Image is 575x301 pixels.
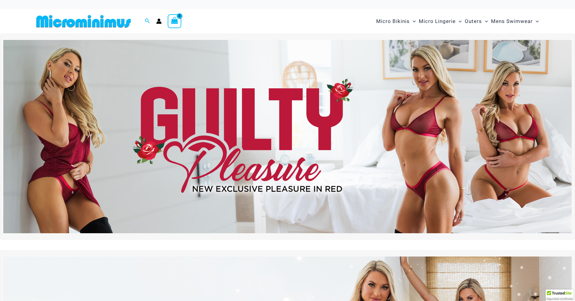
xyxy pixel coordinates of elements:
[34,15,133,28] img: MM SHOP LOGO FLAT
[419,14,456,29] span: Micro Lingerie
[376,14,410,29] span: Micro Bikinis
[482,14,488,29] span: Menu Toggle
[546,290,573,301] div: TrustedSite Certified
[489,12,540,31] a: Mens SwimwearMenu ToggleMenu Toggle
[533,14,539,29] span: Menu Toggle
[491,14,533,29] span: Mens Swimwear
[465,14,482,29] span: Outers
[374,11,541,31] nav: Site Navigation
[417,12,463,31] a: Micro LingerieMenu ToggleMenu Toggle
[145,18,150,25] a: Search icon link
[3,40,572,233] img: Guilty Pleasures Red Lingerie
[456,14,462,29] span: Menu Toggle
[463,12,489,31] a: OutersMenu ToggleMenu Toggle
[168,14,182,28] a: View Shopping Cart, empty
[375,12,417,31] a: Micro BikinisMenu ToggleMenu Toggle
[156,18,162,24] a: Account icon link
[410,14,416,29] span: Menu Toggle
